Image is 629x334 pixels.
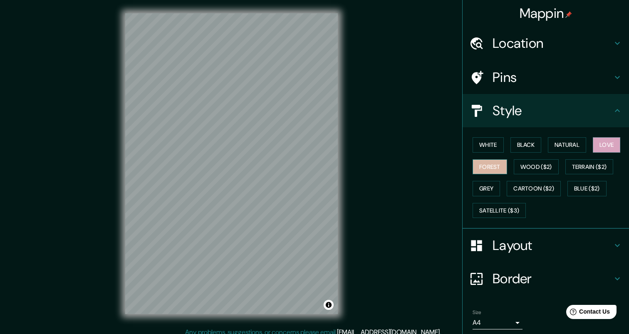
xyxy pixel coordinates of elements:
div: A4 [473,316,523,329]
div: Location [463,27,629,60]
div: Border [463,262,629,295]
button: Wood ($2) [514,159,559,175]
iframe: Help widget launcher [555,302,620,325]
div: Layout [463,229,629,262]
h4: Border [493,270,612,287]
h4: Location [493,35,612,52]
button: Black [510,137,542,153]
button: Cartoon ($2) [507,181,561,196]
h4: Layout [493,237,612,254]
button: White [473,137,504,153]
h4: Style [493,102,612,119]
img: pin-icon.png [565,11,572,18]
button: Natural [548,137,586,153]
label: Size [473,309,481,316]
button: Terrain ($2) [565,159,614,175]
h4: Pins [493,69,612,86]
button: Toggle attribution [324,300,334,310]
button: Forest [473,159,507,175]
canvas: Map [125,13,338,314]
div: Pins [463,61,629,94]
div: Style [463,94,629,127]
button: Love [593,137,620,153]
button: Satellite ($3) [473,203,526,218]
button: Blue ($2) [567,181,607,196]
h4: Mappin [520,5,572,22]
button: Grey [473,181,500,196]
